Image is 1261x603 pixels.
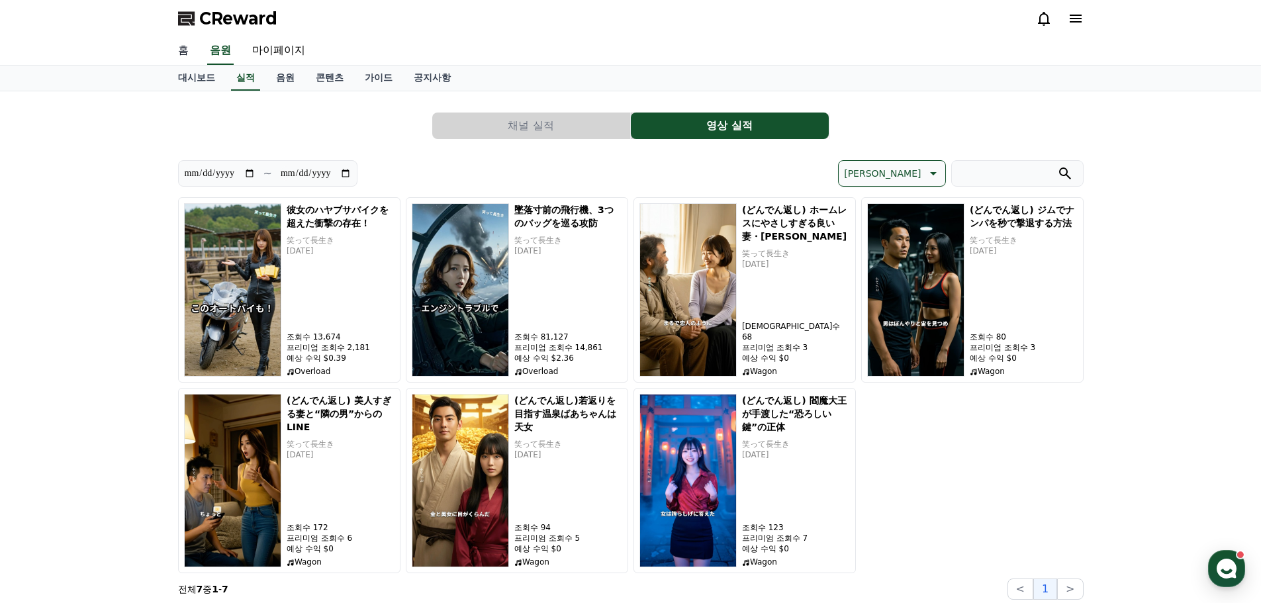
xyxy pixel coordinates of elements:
p: 프리미엄 조회수 3 [970,342,1078,353]
a: 대화 [87,420,171,453]
p: 조회수 13,674 [287,332,395,342]
span: 설정 [205,440,220,450]
span: CReward [199,8,277,29]
p: [DATE] [742,449,850,460]
p: 笑って長生き [514,235,622,246]
p: [DEMOGRAPHIC_DATA]수 68 [742,321,850,342]
a: 대시보드 [167,66,226,91]
a: 홈 [4,420,87,453]
button: < [1007,579,1033,600]
p: 조회수 94 [514,522,622,533]
h5: (どんでん返し) ホームレスにやさしすぎる良い妻・[PERSON_NAME] [742,203,850,243]
p: 笑って長生き [742,248,850,259]
a: 콘텐츠 [305,66,354,91]
button: 영상 실적 [631,113,829,139]
a: 음원 [265,66,305,91]
a: 영상 실적 [631,113,829,139]
button: [PERSON_NAME] [838,160,945,187]
a: 설정 [171,420,254,453]
button: > [1057,579,1083,600]
p: [DATE] [742,259,850,269]
button: (どんでん返し) 美人すぎる妻と“隣の男”からのLINE (どんでん返し) 美人すぎる妻と“隣の男”からのLINE 笑って長生き [DATE] 조회수 172 프리미엄 조회수 6 예상 수익 ... [178,388,400,573]
p: [DATE] [514,449,622,460]
p: 笑って長生き [514,439,622,449]
h5: (どんでん返し) 閻魔大王が手渡した“恐ろしい鍵”の正体 [742,394,850,434]
p: [DATE] [970,246,1078,256]
img: (どんでん返し) 閻魔大王が手渡した“恐ろしい鍵”の正体 [639,394,737,567]
h5: 彼女のハヤブサバイクを超えた衝撃の存在！ [287,203,395,230]
a: 가이드 [354,66,403,91]
button: 彼女のハヤブサバイクを超えた衝撃の存在！ 彼女のハヤブサバイクを超えた衝撃の存在！ 笑って長生き [DATE] 조회수 13,674 프리미엄 조회수 2,181 예상 수익 $0.39 Ove... [178,197,400,383]
p: 프리미엄 조회수 6 [287,533,395,543]
a: 실적 [231,66,260,91]
button: (どんでん返し) ホームレスにやさしすぎる良い妻・サヤカ (どんでん返し) ホームレスにやさしすぎる良い妻・[PERSON_NAME] 笑って長生き [DATE] [DEMOGRAPHIC_DA... [633,197,856,383]
p: 조회수 80 [970,332,1078,342]
p: 프리미엄 조회수 5 [514,533,622,543]
a: CReward [178,8,277,29]
h5: (どんでん返し) 美人すぎる妻と“隣の男”からのLINE [287,394,395,434]
p: Wagon [742,366,850,377]
img: 墜落寸前の飛行機、3つのバッグを巡る攻防 [412,203,509,377]
p: 예상 수익 $0.39 [287,353,395,363]
button: (どんでん返し) ジムでナンパを秒で撃退する方法 (どんでん返し) ジムでナンパを秒で撃退する方法 笑って長生き [DATE] 조회수 80 프리미엄 조회수 3 예상 수익 $0 Wagon [861,197,1084,383]
a: 공지사항 [403,66,461,91]
p: 예상 수익 $0 [514,543,622,554]
p: 조회수 81,127 [514,332,622,342]
img: 彼女のハヤブサバイクを超えた衝撃の存在！ [184,203,281,377]
strong: 7 [197,584,203,594]
p: Wagon [742,557,850,567]
p: 전체 중 - [178,582,228,596]
a: 홈 [167,37,199,65]
strong: 7 [222,584,228,594]
img: (どんでん返し)若返りを目指す温泉ばあちゃんは天女 [412,394,509,567]
button: (どんでん返し) 閻魔大王が手渡した“恐ろしい鍵”の正体 (どんでん返し) 閻魔大王が手渡した“恐ろしい鍵”の正体 笑って長生き [DATE] 조회수 123 프리미엄 조회수 7 예상 수익 ... [633,388,856,573]
a: 마이페이지 [242,37,316,65]
p: [DATE] [514,246,622,256]
p: Wagon [514,557,622,567]
span: 홈 [42,440,50,450]
p: 조회수 172 [287,522,395,533]
p: 예상 수익 $2.36 [514,353,622,363]
p: 예상 수익 $0 [970,353,1078,363]
button: 墜落寸前の飛行機、3つのバッグを巡る攻防 墜落寸前の飛行機、3つのバッグを巡る攻防 笑って長生き [DATE] 조회수 81,127 프리미엄 조회수 14,861 예상 수익 $2.36 Ov... [406,197,628,383]
p: 프리미엄 조회수 2,181 [287,342,395,353]
p: Wagon [287,557,395,567]
button: 1 [1033,579,1057,600]
img: (どんでん返し) ジムでナンパを秒で撃退する方法 [867,203,964,377]
p: 예상 수익 $0 [742,353,850,363]
a: 채널 실적 [432,113,631,139]
span: 대화 [121,440,137,451]
h5: (どんでん返し)若返りを目指す温泉ばあちゃんは天女 [514,394,622,434]
p: 조회수 123 [742,522,850,533]
p: 예상 수익 $0 [287,543,395,554]
p: Overload [514,366,622,377]
p: 프리미엄 조회수 7 [742,533,850,543]
button: (どんでん返し)若返りを目指す温泉ばあちゃんは天女 (どんでん返し)若返りを目指す温泉ばあちゃんは天女 笑って長生き [DATE] 조회수 94 프리미엄 조회수 5 예상 수익 $0 Wagon [406,388,628,573]
p: Overload [287,366,395,377]
p: [DATE] [287,449,395,460]
p: 笑って長生き [970,235,1078,246]
h5: 墜落寸前の飛行機、3つのバッグを巡る攻防 [514,203,622,230]
p: 笑って長生き [287,235,395,246]
p: 笑って長生き [287,439,395,449]
p: 예상 수익 $0 [742,543,850,554]
p: 笑って長生き [742,439,850,449]
p: ~ [263,165,272,181]
img: (どんでん返し) ホームレスにやさしすぎる良い妻・サヤカ [639,203,737,377]
p: 프리미엄 조회수 14,861 [514,342,622,353]
a: 음원 [207,37,234,65]
p: [PERSON_NAME] [844,164,921,183]
strong: 1 [212,584,218,594]
button: 채널 실적 [432,113,630,139]
p: [DATE] [287,246,395,256]
p: 프리미엄 조회수 3 [742,342,850,353]
img: (どんでん返し) 美人すぎる妻と“隣の男”からのLINE [184,394,281,567]
h5: (どんでん返し) ジムでナンパを秒で撃退する方法 [970,203,1078,230]
p: Wagon [970,366,1078,377]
